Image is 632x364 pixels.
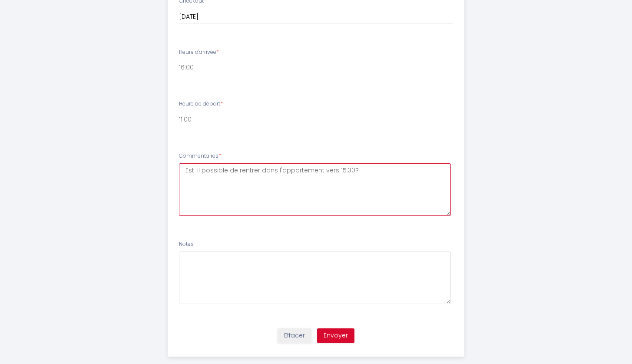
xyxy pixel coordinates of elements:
label: Notes [179,240,194,248]
label: Commentaires [179,152,221,160]
button: Effacer [278,328,311,343]
button: Envoyer [317,328,354,343]
label: Heure d'arrivée [179,48,219,56]
label: Heure de départ [179,100,223,108]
